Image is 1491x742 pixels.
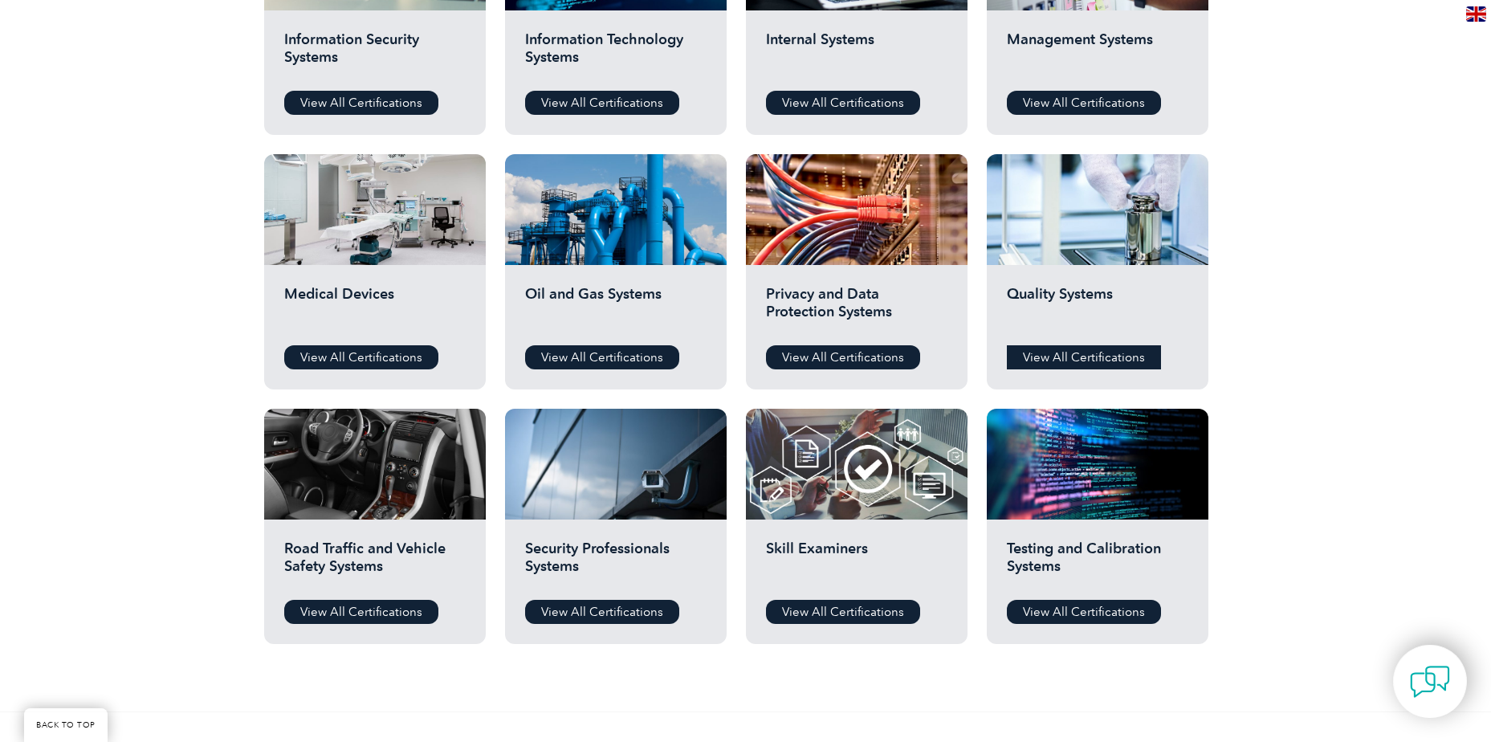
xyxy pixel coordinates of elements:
a: View All Certifications [766,91,920,115]
a: BACK TO TOP [24,708,108,742]
a: View All Certifications [1007,345,1161,369]
a: View All Certifications [1007,91,1161,115]
h2: Information Security Systems [284,31,466,79]
a: View All Certifications [1007,600,1161,624]
h2: Internal Systems [766,31,947,79]
h2: Quality Systems [1007,285,1188,333]
img: contact-chat.png [1410,662,1450,702]
a: View All Certifications [525,345,679,369]
a: View All Certifications [525,600,679,624]
h2: Security Professionals Systems [525,540,707,588]
a: View All Certifications [284,600,438,624]
h2: Testing and Calibration Systems [1007,540,1188,588]
a: View All Certifications [284,91,438,115]
h2: Medical Devices [284,285,466,333]
a: View All Certifications [284,345,438,369]
img: en [1466,6,1486,22]
h2: Skill Examiners [766,540,947,588]
h2: Oil and Gas Systems [525,285,707,333]
a: View All Certifications [766,600,920,624]
a: View All Certifications [766,345,920,369]
a: View All Certifications [525,91,679,115]
h2: Road Traffic and Vehicle Safety Systems [284,540,466,588]
h2: Management Systems [1007,31,1188,79]
h2: Information Technology Systems [525,31,707,79]
h2: Privacy and Data Protection Systems [766,285,947,333]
